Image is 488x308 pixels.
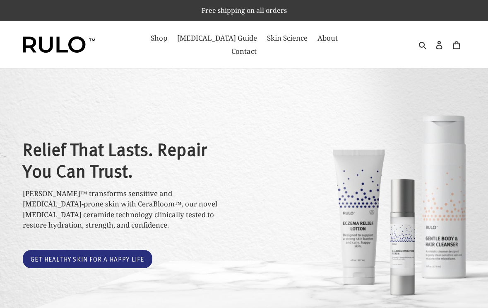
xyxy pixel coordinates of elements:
a: [MEDICAL_DATA] Guide [173,32,261,45]
span: Contact [231,46,257,56]
iframe: Gorgias live chat messenger [447,269,480,300]
a: Contact [227,45,261,58]
span: About [317,33,338,43]
p: [PERSON_NAME]™ transforms sensitive and [MEDICAL_DATA]-prone skin with CeraBloom™, our novel [MED... [23,188,230,230]
a: Skin Science [263,32,312,45]
span: Shop [151,33,167,43]
p: Free shipping on all orders [1,1,487,20]
span: Skin Science [267,33,308,43]
span: [MEDICAL_DATA] Guide [177,33,257,43]
a: About [313,32,342,45]
h2: Relief That Lasts. Repair You Can Trust. [23,138,230,181]
a: Shop [147,32,171,45]
a: Get healthy skin for a happy life: Catalog [23,250,152,269]
img: Rulo™ Skin [23,36,95,53]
